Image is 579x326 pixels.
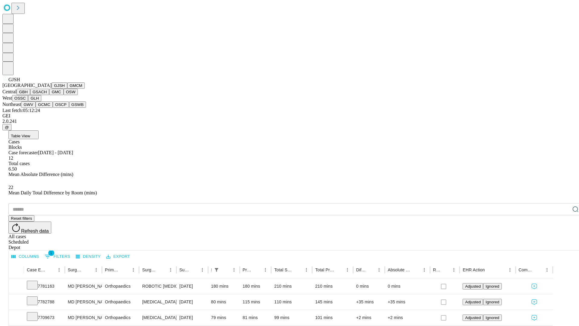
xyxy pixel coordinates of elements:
[49,89,63,95] button: GMC
[243,267,252,272] div: Predicted In Room Duration
[105,279,136,294] div: Orthopaedics
[30,89,49,95] button: GSACH
[43,252,72,261] button: Show filters
[2,119,577,124] div: 2.0.241
[463,315,483,321] button: Adjusted
[8,172,73,177] span: Mean Absolute Difference (mins)
[27,267,46,272] div: Case Epic Id
[211,267,212,272] div: Scheduled In Room Duration
[84,266,92,274] button: Sort
[68,310,99,325] div: MD [PERSON_NAME] [PERSON_NAME] Md
[21,101,36,108] button: GWV
[486,266,494,274] button: Sort
[388,310,427,325] div: +2 mins
[12,297,21,308] button: Expand
[465,315,481,320] span: Adjusted
[483,315,501,321] button: Ignored
[11,216,32,221] span: Reset filters
[198,266,207,274] button: Menu
[465,284,481,289] span: Adjusted
[38,150,73,155] span: [DATE] - [DATE]
[2,102,21,107] span: Northeast
[543,266,551,274] button: Menu
[8,190,97,195] span: Mean Daily Total Difference by Room (mins)
[179,294,205,310] div: [DATE]
[519,267,534,272] div: Comments
[55,266,63,274] button: Menu
[105,252,131,261] button: Export
[221,266,230,274] button: Sort
[315,279,350,294] div: 210 mins
[12,95,28,101] button: OSSC
[211,294,237,310] div: 80 mins
[315,310,350,325] div: 101 mins
[463,283,483,289] button: Adjusted
[5,125,9,129] span: @
[2,113,577,119] div: GEI
[315,294,350,310] div: 145 mins
[356,267,366,272] div: Difference
[21,229,49,234] span: Refresh data
[450,266,458,274] button: Menu
[388,279,427,294] div: 0 mins
[8,77,20,82] span: GJSH
[230,266,238,274] button: Menu
[158,266,166,274] button: Sort
[463,299,483,305] button: Adjusted
[69,101,86,108] button: GSWB
[211,279,237,294] div: 180 mins
[486,315,499,320] span: Ignored
[8,155,13,161] span: 12
[64,89,78,95] button: OSW
[8,161,30,166] span: Total cases
[243,294,268,310] div: 115 mins
[179,267,189,272] div: Surgery Date
[105,294,136,310] div: Orthopaedics
[274,310,309,325] div: 99 mins
[356,310,382,325] div: +2 mins
[74,252,102,261] button: Density
[129,266,138,274] button: Menu
[142,294,173,310] div: [MEDICAL_DATA] [MEDICAL_DATA]
[27,310,62,325] div: 7709673
[388,294,427,310] div: +35 mins
[121,266,129,274] button: Sort
[294,266,302,274] button: Sort
[212,266,221,274] div: 1 active filter
[2,95,12,101] span: West
[343,266,352,274] button: Menu
[68,279,99,294] div: MD [PERSON_NAME] [PERSON_NAME] Md
[190,266,198,274] button: Sort
[274,279,309,294] div: 210 mins
[375,266,383,274] button: Menu
[211,310,237,325] div: 79 mins
[8,222,51,234] button: Refresh data
[261,266,270,274] button: Menu
[142,267,157,272] div: Surgery Name
[483,299,501,305] button: Ignored
[166,266,175,274] button: Menu
[53,101,69,108] button: OSCP
[8,185,13,190] span: 22
[105,310,136,325] div: Orthopaedics
[335,266,343,274] button: Sort
[8,130,39,139] button: Table View
[274,267,293,272] div: Total Scheduled Duration
[2,124,11,130] button: @
[68,267,83,272] div: Surgeon Name
[356,294,382,310] div: +35 mins
[52,82,67,89] button: GJSH
[420,266,429,274] button: Menu
[2,83,52,88] span: [GEOGRAPHIC_DATA]
[142,310,173,325] div: [MEDICAL_DATA] WITH [MEDICAL_DATA] REPAIR
[412,266,420,274] button: Sort
[10,252,41,261] button: Select columns
[8,215,34,222] button: Reset filters
[46,266,55,274] button: Sort
[11,134,30,138] span: Table View
[17,89,30,95] button: GBH
[483,283,501,289] button: Ignored
[2,108,40,113] span: Last fetch: 05:12:24
[388,267,411,272] div: Absolute Difference
[27,279,62,294] div: 7781163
